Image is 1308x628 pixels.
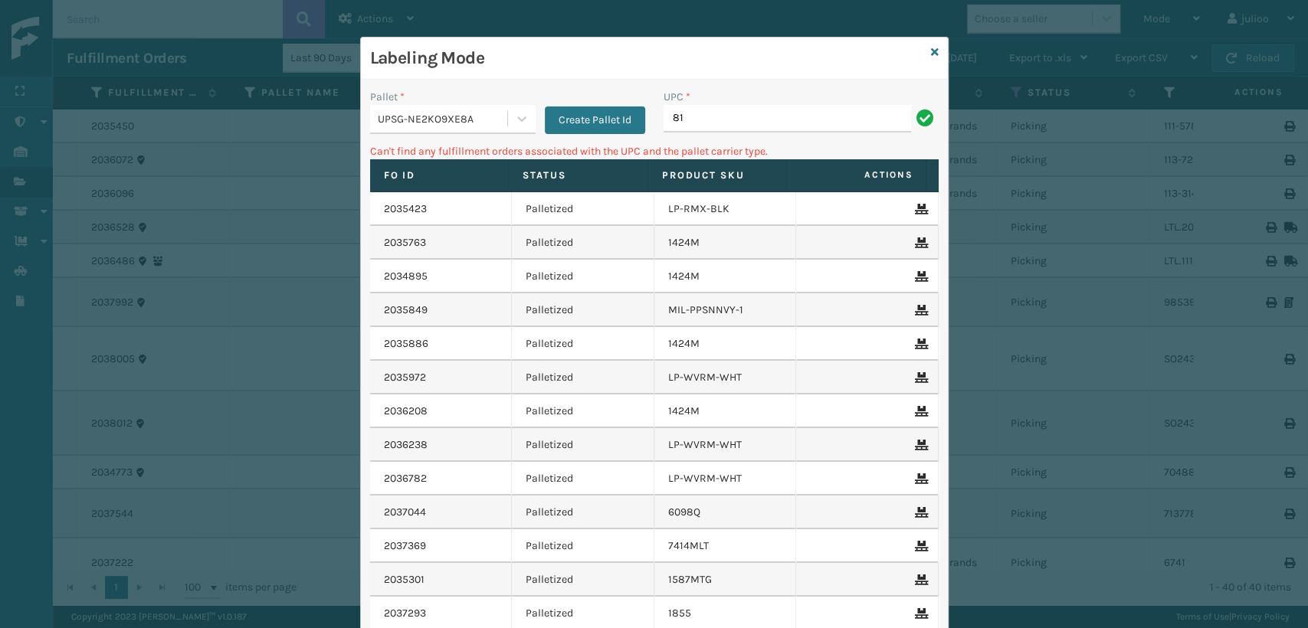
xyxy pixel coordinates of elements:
i: Remove From Pallet [915,574,924,585]
a: 2035763 [384,235,426,250]
i: Remove From Pallet [915,372,924,383]
td: 1587MTG [654,563,797,597]
a: 2037293 [384,606,426,621]
td: 7414MLT [654,529,797,563]
td: LP-RMX-BLK [654,192,797,226]
a: 2036238 [384,437,428,453]
td: Palletized [512,563,654,597]
td: Palletized [512,293,654,327]
label: UPC [664,89,690,105]
i: Remove From Pallet [915,541,924,551]
td: Palletized [512,327,654,361]
a: 2037369 [384,538,426,554]
a: 2035301 [384,572,425,587]
i: Remove From Pallet [915,473,924,484]
td: 6098Q [654,496,797,529]
a: 2036782 [384,471,427,486]
td: 1424M [654,226,797,260]
a: 2035849 [384,303,428,318]
a: 2035423 [384,201,427,217]
a: 2037044 [384,505,426,520]
td: Palletized [512,226,654,260]
td: Palletized [512,394,654,428]
div: UPSG-NE2KO9XE8A [378,111,509,127]
td: 1424M [654,260,797,293]
td: Palletized [512,260,654,293]
td: 1424M [654,327,797,361]
td: Palletized [512,192,654,226]
i: Remove From Pallet [915,339,924,349]
i: Remove From Pallet [915,507,924,518]
label: Fo Id [384,168,495,182]
a: 2036208 [384,404,428,419]
td: MIL-PPSNNVY-1 [654,293,797,327]
i: Remove From Pallet [915,305,924,316]
label: Status [523,168,634,182]
i: Remove From Pallet [915,440,924,450]
td: Palletized [512,496,654,529]
td: 1424M [654,394,797,428]
i: Remove From Pallet [915,406,924,417]
button: Create Pallet Id [545,106,645,134]
i: Remove From Pallet [915,204,924,214]
label: Product SKU [662,168,773,182]
td: Palletized [512,361,654,394]
td: Palletized [512,428,654,462]
td: Palletized [512,462,654,496]
h3: Labeling Mode [370,47,925,70]
a: 2034895 [384,269,428,284]
td: LP-WVRM-WHT [654,428,797,462]
p: Can't find any fulfillment orders associated with the UPC and the pallet carrier type. [370,143,939,159]
i: Remove From Pallet [915,237,924,248]
label: Pallet [370,89,405,105]
td: Palletized [512,529,654,563]
td: LP-WVRM-WHT [654,361,797,394]
i: Remove From Pallet [915,271,924,282]
i: Remove From Pallet [915,608,924,619]
td: LP-WVRM-WHT [654,462,797,496]
a: 2035972 [384,370,426,385]
a: 2035886 [384,336,428,352]
span: Actions [792,162,923,188]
